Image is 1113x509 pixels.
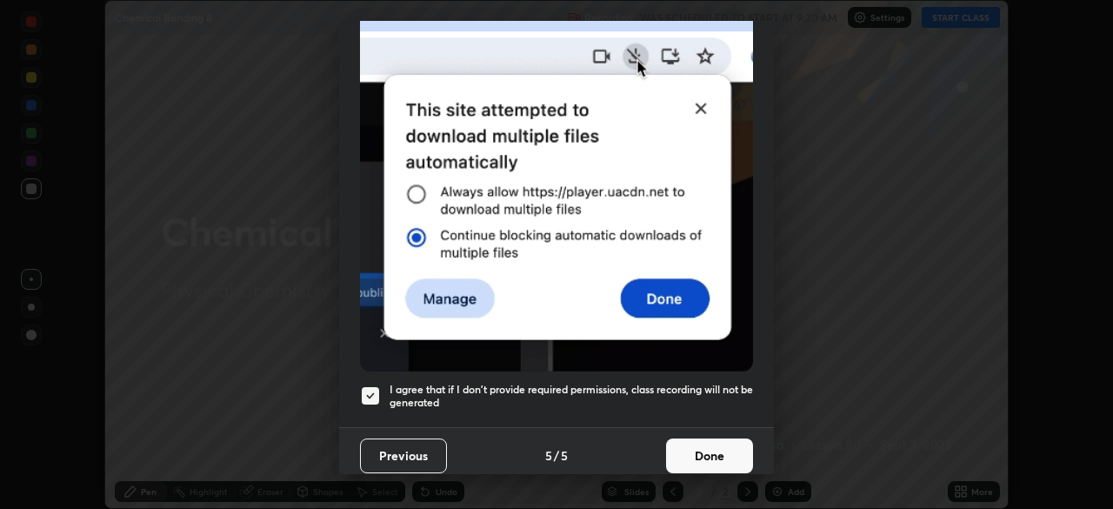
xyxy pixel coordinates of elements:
h4: 5 [545,446,552,465]
h5: I agree that if I don't provide required permissions, class recording will not be generated [390,383,753,410]
button: Done [666,439,753,473]
h4: / [554,446,559,465]
button: Previous [360,439,447,473]
h4: 5 [561,446,568,465]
